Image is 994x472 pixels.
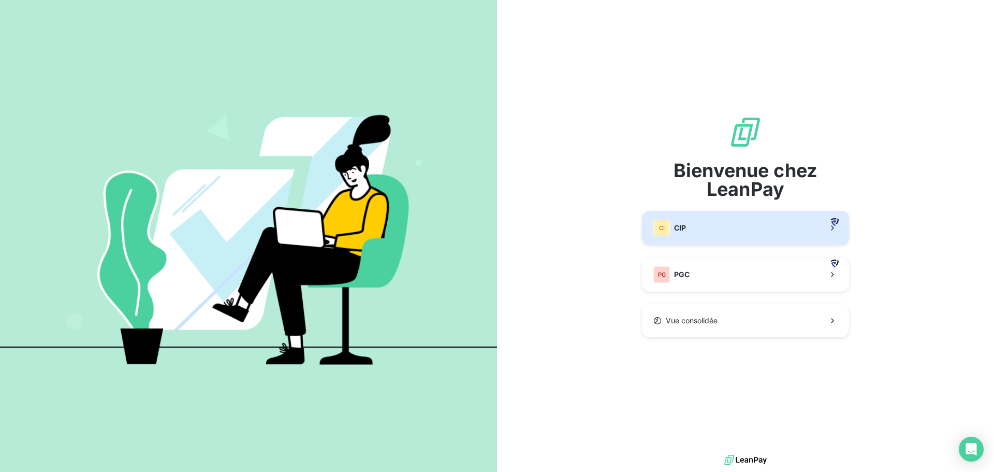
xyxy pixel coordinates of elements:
button: Vue consolidée [642,304,849,337]
div: Open Intercom Messenger [959,437,984,462]
img: logo [724,452,767,468]
img: logo sigle [729,116,762,149]
span: CIP [674,223,686,233]
button: PGPGC [642,258,849,292]
span: PGC [674,269,690,280]
button: CICIP [642,211,849,245]
span: Vue consolidée [666,316,718,326]
div: CI [653,220,670,236]
div: PG [653,266,670,283]
span: Bienvenue chez LeanPay [642,161,849,198]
